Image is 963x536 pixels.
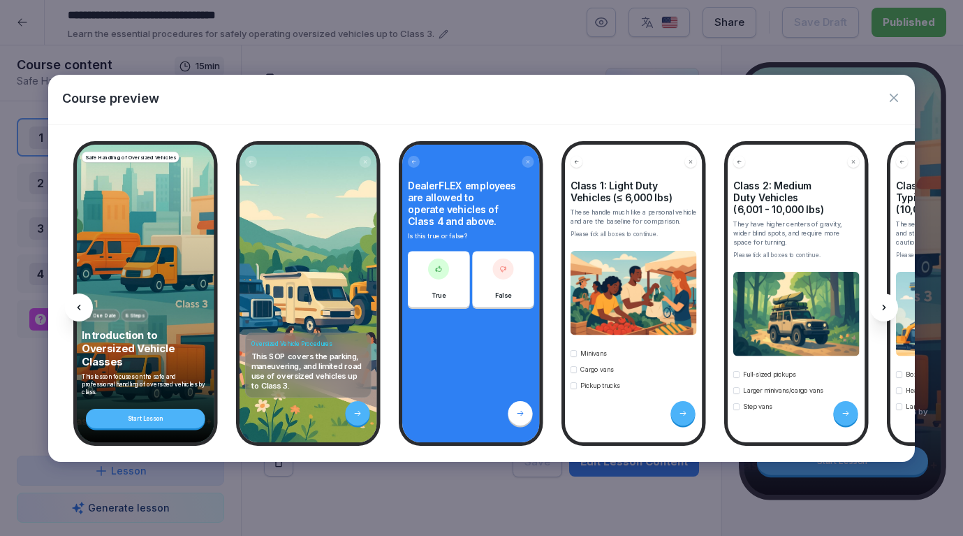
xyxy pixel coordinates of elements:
[251,351,365,390] p: This SOP covers the parking, maneuvering, and limited road use of oversized vehicles up to Class 3.
[408,180,534,227] h4: DealerFLEX employees are allowed to operate vehicles of Class 4 and above.
[82,372,209,396] p: This lesson focuses on the safe and professional handling of oversized vehicles by class.
[906,370,936,379] p: Box trucks
[580,365,614,374] p: Cargo vans
[571,230,697,238] div: Please tick all boxes to continue.
[408,231,534,241] p: Is this true or false?
[733,272,860,356] img: fbmyp2ts5n8u27heh5hckq6w.png
[571,180,697,203] h4: Class 1: Light Duty Vehicles (≤ 6,000 lbs)
[743,386,823,395] p: Larger minivans/cargo vans
[82,328,209,368] p: Introduction to Oversized Vehicle Classes
[432,290,446,300] p: True
[86,409,205,428] div: Start Lesson
[495,290,512,300] p: False
[571,208,697,226] p: These handle much like a personal vehicle and are the baseline for comparison.
[125,312,145,319] p: 8 Steps
[580,381,620,390] p: Pickup trucks
[733,251,860,259] div: Please tick all boxes to continue.
[743,402,772,411] p: Step vans
[251,340,365,347] h4: Oversized Vehicle Procedures
[93,312,116,319] p: Due Date
[84,153,176,161] p: Safe Handling of Oversized Vehicles
[733,180,860,215] h4: Class 2: Medium Duty Vehicles (6,001 - 10,000 lbs)
[571,251,697,335] img: jx0yvxqy6z1xng8ii3h3m3cr.png
[580,349,606,358] p: Minivans
[743,370,795,379] p: Full-sized pickups
[62,89,159,108] p: Course preview
[906,402,962,411] p: Large delivery vans
[733,219,860,247] p: They have higher centers of gravity, wider blind spots, and require more space for turning.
